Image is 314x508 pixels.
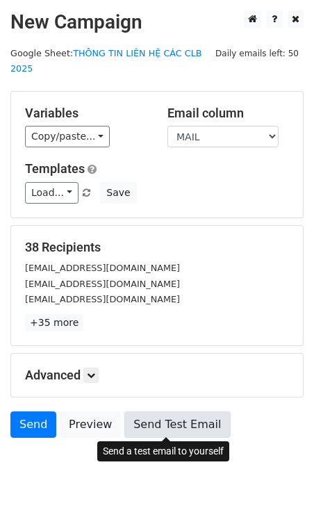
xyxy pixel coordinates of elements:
h5: Advanced [25,368,289,383]
h5: Variables [25,106,147,121]
a: Send Test Email [124,411,230,438]
a: THÔNG TIN LIÊN HỆ CÁC CLB 2025 [10,48,202,74]
small: [EMAIL_ADDRESS][DOMAIN_NAME] [25,263,180,273]
a: +35 more [25,314,83,331]
a: Copy/paste... [25,126,110,147]
div: Tiện ích trò chuyện [245,441,314,508]
small: [EMAIL_ADDRESS][DOMAIN_NAME] [25,279,180,289]
a: Send [10,411,56,438]
h5: Email column [167,106,289,121]
div: Send a test email to yourself [97,441,229,461]
h5: 38 Recipients [25,240,289,255]
a: Templates [25,161,85,176]
small: [EMAIL_ADDRESS][DOMAIN_NAME] [25,294,180,304]
small: Google Sheet: [10,48,202,74]
a: Daily emails left: 50 [210,48,304,58]
h2: New Campaign [10,10,304,34]
span: Daily emails left: 50 [210,46,304,61]
a: Load... [25,182,78,204]
button: Save [100,182,136,204]
iframe: Chat Widget [245,441,314,508]
a: Preview [60,411,121,438]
